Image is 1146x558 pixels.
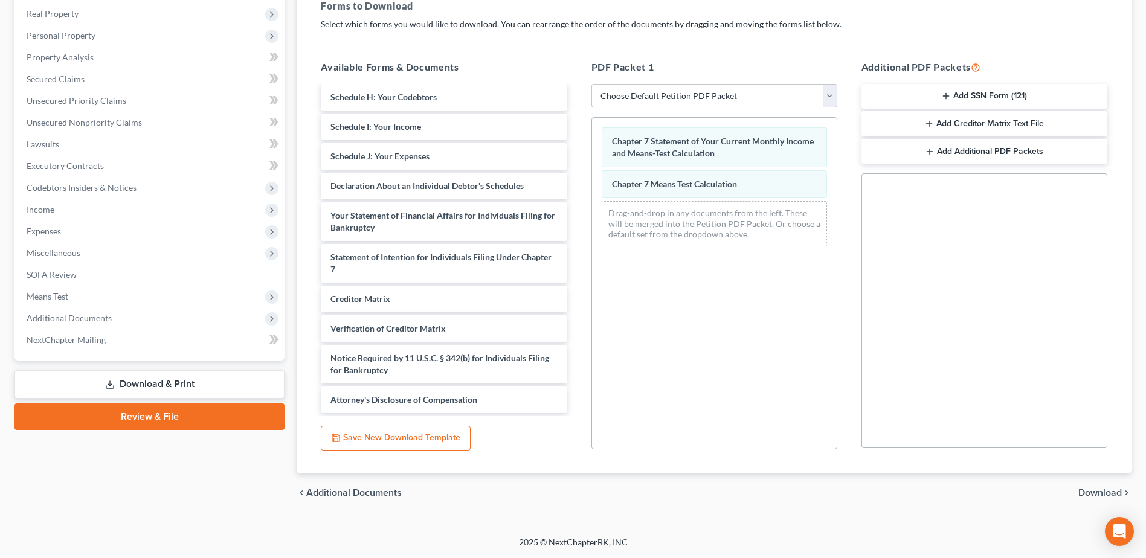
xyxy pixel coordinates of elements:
[330,181,524,191] span: Declaration About an Individual Debtor's Schedules
[229,536,918,558] div: 2025 © NextChapterBK, INC
[861,84,1107,109] button: Add SSN Form (121)
[27,182,137,193] span: Codebtors Insiders & Notices
[17,68,285,90] a: Secured Claims
[591,60,837,74] h5: PDF Packet 1
[330,293,390,304] span: Creditor Matrix
[330,210,555,232] span: Your Statement of Financial Affairs for Individuals Filing for Bankruptcy
[1078,488,1132,498] button: Download chevron_right
[861,60,1107,74] h5: Additional PDF Packets
[14,403,285,430] a: Review & File
[17,90,285,112] a: Unsecured Priority Claims
[1122,488,1132,498] i: chevron_right
[27,117,142,127] span: Unsecured Nonpriority Claims
[17,133,285,155] a: Lawsuits
[27,161,104,171] span: Executory Contracts
[27,139,59,149] span: Lawsuits
[330,92,437,102] span: Schedule H: Your Codebtors
[612,179,737,189] span: Chapter 7 Means Test Calculation
[17,155,285,177] a: Executory Contracts
[321,18,1107,30] p: Select which forms you would like to download. You can rearrange the order of the documents by dr...
[17,264,285,286] a: SOFA Review
[17,329,285,351] a: NextChapter Mailing
[27,52,94,62] span: Property Analysis
[297,488,306,498] i: chevron_left
[330,394,477,405] span: Attorney's Disclosure of Compensation
[306,488,402,498] span: Additional Documents
[27,8,79,19] span: Real Property
[27,248,80,258] span: Miscellaneous
[330,121,421,132] span: Schedule I: Your Income
[27,226,61,236] span: Expenses
[14,370,285,399] a: Download & Print
[861,111,1107,136] button: Add Creditor Matrix Text File
[321,60,567,74] h5: Available Forms & Documents
[17,112,285,133] a: Unsecured Nonpriority Claims
[321,426,471,451] button: Save New Download Template
[27,204,54,214] span: Income
[861,139,1107,164] button: Add Additional PDF Packets
[27,95,126,106] span: Unsecured Priority Claims
[612,136,814,158] span: Chapter 7 Statement of Your Current Monthly Income and Means-Test Calculation
[27,335,106,345] span: NextChapter Mailing
[27,30,95,40] span: Personal Property
[297,488,402,498] a: chevron_left Additional Documents
[17,46,285,68] a: Property Analysis
[330,151,430,161] span: Schedule J: Your Expenses
[27,291,68,301] span: Means Test
[330,252,552,274] span: Statement of Intention for Individuals Filing Under Chapter 7
[1105,517,1134,546] div: Open Intercom Messenger
[1078,488,1122,498] span: Download
[27,74,85,84] span: Secured Claims
[330,353,549,375] span: Notice Required by 11 U.S.C. § 342(b) for Individuals Filing for Bankruptcy
[27,313,112,323] span: Additional Documents
[330,323,446,333] span: Verification of Creditor Matrix
[27,269,77,280] span: SOFA Review
[602,201,827,246] div: Drag-and-drop in any documents from the left. These will be merged into the Petition PDF Packet. ...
